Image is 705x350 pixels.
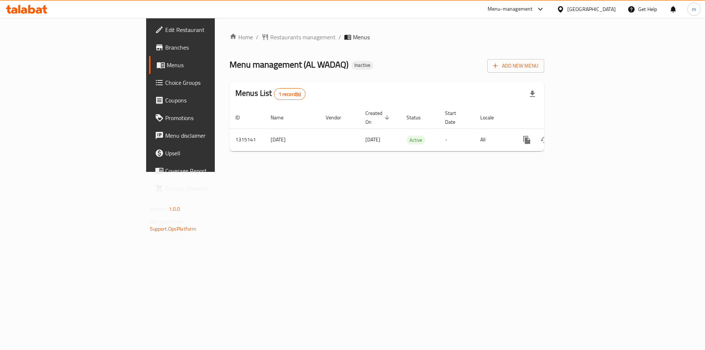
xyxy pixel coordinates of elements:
[149,74,264,91] a: Choice Groups
[165,25,258,34] span: Edit Restaurant
[406,113,430,122] span: Status
[480,113,503,122] span: Locale
[149,39,264,56] a: Branches
[235,113,249,122] span: ID
[167,61,258,69] span: Menus
[692,5,696,13] span: m
[488,5,533,14] div: Menu-management
[265,129,320,151] td: [DATE]
[406,136,425,144] span: Active
[274,88,306,100] div: Total records count
[169,204,180,214] span: 1.0.0
[326,113,351,122] span: Vendor
[149,180,264,197] a: Grocery Checklist
[229,107,594,151] table: enhanced table
[165,184,258,193] span: Grocery Checklist
[229,56,348,73] span: Menu management ( AL WADAQ )
[524,85,541,103] div: Export file
[150,224,196,234] a: Support.OpsPlatform
[149,144,264,162] a: Upsell
[149,56,264,74] a: Menus
[512,107,594,129] th: Actions
[149,109,264,127] a: Promotions
[353,33,370,42] span: Menus
[165,78,258,87] span: Choice Groups
[149,162,264,180] a: Coverage Report
[270,33,336,42] span: Restaurants management
[567,5,616,13] div: [GEOGRAPHIC_DATA]
[274,91,305,98] span: 1 record(s)
[149,91,264,109] a: Coupons
[165,113,258,122] span: Promotions
[487,59,544,73] button: Add New Menu
[149,21,264,39] a: Edit Restaurant
[351,62,373,68] span: Inactive
[339,33,341,42] li: /
[406,136,425,144] div: Active
[261,33,336,42] a: Restaurants management
[445,109,466,126] span: Start Date
[365,109,392,126] span: Created On
[229,33,544,42] nav: breadcrumb
[165,131,258,140] span: Menu disclaimer
[474,129,512,151] td: All
[150,204,168,214] span: Version:
[235,88,305,100] h2: Menus List
[165,43,258,52] span: Branches
[365,135,380,144] span: [DATE]
[149,127,264,144] a: Menu disclaimer
[493,61,538,71] span: Add New Menu
[165,166,258,175] span: Coverage Report
[518,131,536,149] button: more
[150,217,184,226] span: Get support on:
[439,129,474,151] td: -
[165,149,258,158] span: Upsell
[165,96,258,105] span: Coupons
[351,61,373,70] div: Inactive
[271,113,293,122] span: Name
